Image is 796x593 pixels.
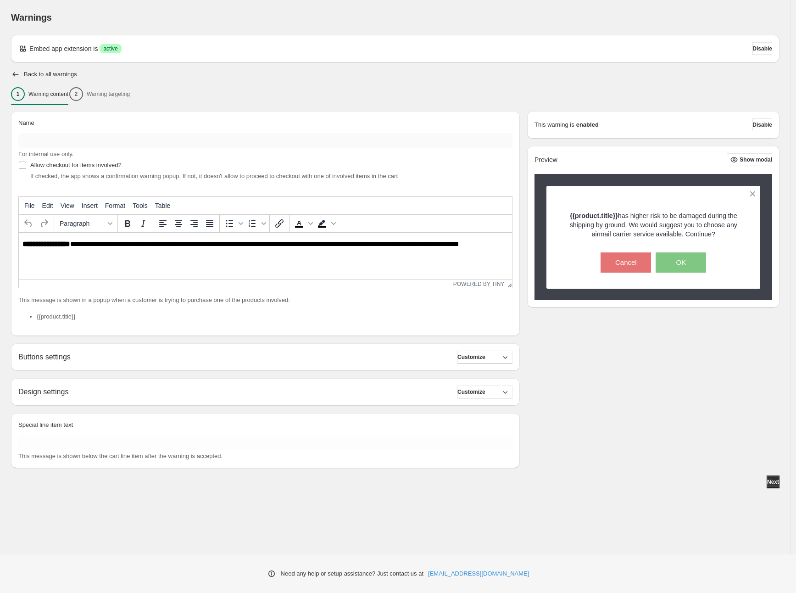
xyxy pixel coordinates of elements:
h2: Back to all warnings [24,71,77,78]
div: Text color [291,216,314,231]
h2: Design settings [18,387,68,396]
p: Embed app extension is [29,44,98,53]
p: This warning is [534,120,574,129]
span: For internal use only. [18,151,73,157]
span: Allow checkout for items involved? [30,162,122,168]
h2: Buttons settings [18,352,71,361]
span: Customize [457,388,485,396]
span: Name [18,119,34,126]
span: Table [155,202,170,209]
button: Undo [21,216,36,231]
button: Bold [120,216,135,231]
button: Show modal [727,153,772,166]
button: Disable [752,42,772,55]
span: This message is shown below the cart line item after the warning is accepted. [18,453,223,459]
span: Format [105,202,125,209]
button: Align right [186,216,202,231]
span: Paragraph [60,220,105,227]
span: Disable [752,121,772,129]
span: Show modal [740,156,772,163]
a: Powered by Tiny [453,281,505,287]
button: Disable [752,118,772,131]
span: Disable [752,45,772,52]
a: [EMAIL_ADDRESS][DOMAIN_NAME] [428,569,529,578]
button: Justify [202,216,217,231]
span: Insert [82,202,98,209]
span: Warnings [11,12,52,22]
button: OK [656,252,706,273]
p: has higher risk to be damaged during the shipping by ground. We would suggest you to choose any a... [562,211,745,239]
button: Formats [56,216,116,231]
strong: enabled [576,120,599,129]
div: Resize [504,280,512,288]
iframe: Rich Text Area [19,233,512,280]
p: Warning content [28,90,68,98]
span: Customize [457,353,485,361]
span: active [103,45,117,52]
div: Numbered list [245,216,267,231]
button: Align left [155,216,171,231]
p: This message is shown in a popup when a customer is trying to purchase one of the products involved: [18,296,512,305]
button: 1Warning content [11,84,68,104]
button: Customize [457,351,512,364]
span: Next [767,478,779,486]
h2: Preview [534,156,557,164]
button: Redo [36,216,52,231]
span: View [61,202,74,209]
div: 1 [11,87,25,101]
strong: {{product.title}} [570,212,618,219]
span: File [24,202,35,209]
span: If checked, the app shows a confirmation warning popup. If not, it doesn't allow to proceed to ch... [30,173,398,179]
button: Customize [457,386,512,398]
button: Next [767,476,779,488]
span: Tools [133,202,148,209]
button: Italic [135,216,151,231]
span: Special line item text [18,421,73,428]
button: Insert/edit link [272,216,287,231]
div: Background color [314,216,337,231]
div: Bullet list [222,216,245,231]
button: Align center [171,216,186,231]
span: Edit [42,202,53,209]
button: Cancel [601,252,651,273]
li: {{product.title}} [37,312,512,321]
